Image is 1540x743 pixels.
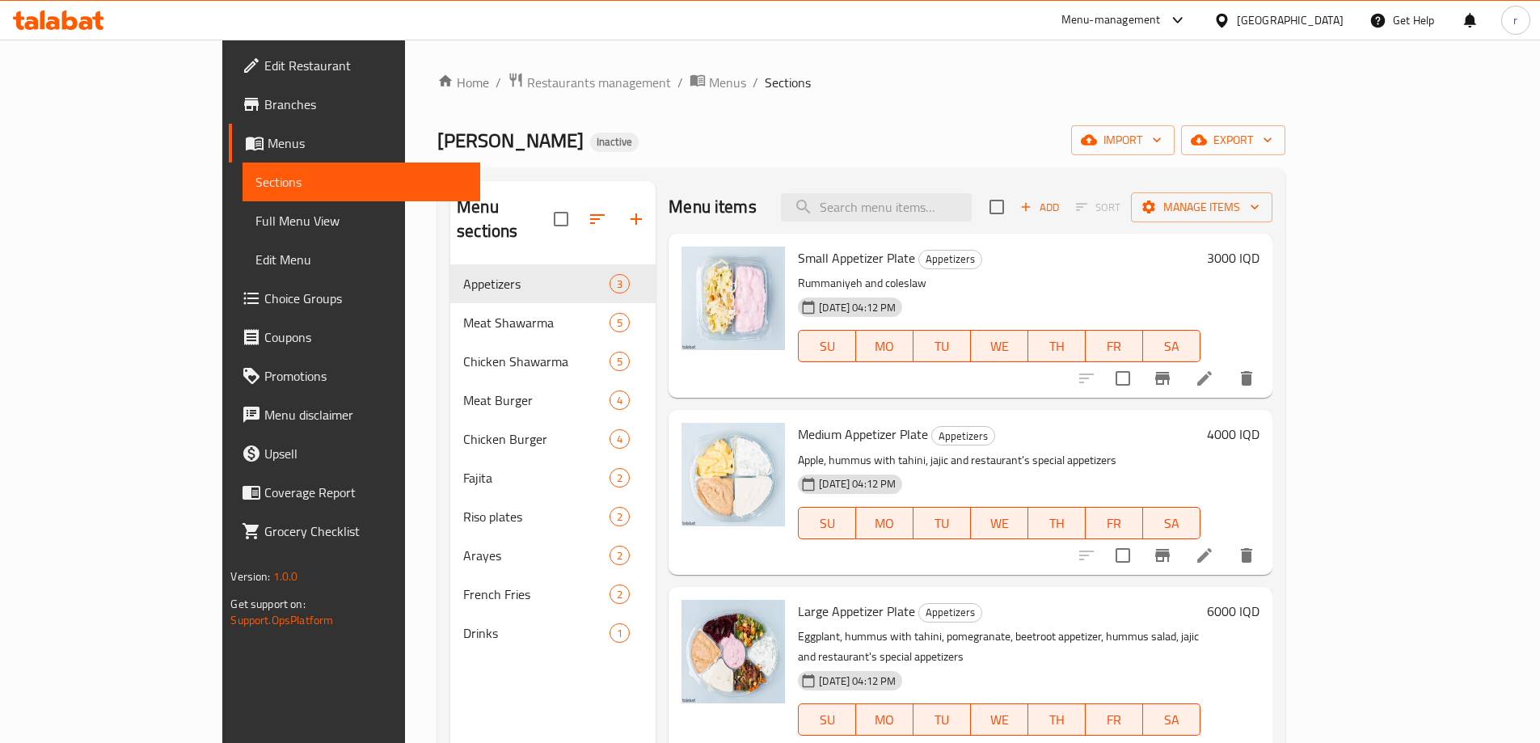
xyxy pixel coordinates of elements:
button: WE [971,703,1028,736]
span: Branches [264,95,466,114]
div: Riso plates2 [450,497,656,536]
span: Inactive [590,135,639,149]
button: SA [1143,330,1200,362]
span: WE [977,512,1022,535]
input: search [781,193,972,222]
span: SU [805,708,850,732]
span: Medium Appetizer Plate [798,422,928,446]
span: Edit Restaurant [264,56,466,75]
span: Select to update [1106,538,1140,572]
span: Full Menu View [255,211,466,230]
span: Appetizers [932,427,994,445]
button: TU [913,507,971,539]
button: TH [1028,330,1086,362]
span: 1.0.0 [273,566,298,587]
span: [PERSON_NAME] [437,122,584,158]
div: Menu-management [1061,11,1161,30]
span: Sections [765,73,811,92]
span: French Fries [463,585,610,604]
span: SA [1150,335,1194,358]
button: Branch-specific-item [1143,536,1182,575]
button: MO [856,330,913,362]
div: Meat Burger [463,390,610,410]
span: WE [977,708,1022,732]
button: FR [1086,703,1143,736]
span: 5 [610,354,629,369]
button: TH [1028,507,1086,539]
div: Meat Shawarma [463,313,610,332]
span: Restaurants management [527,73,671,92]
span: export [1194,130,1272,150]
span: Select section first [1065,195,1131,220]
span: Coverage Report [264,483,466,502]
button: TH [1028,703,1086,736]
div: items [610,468,630,488]
span: Riso plates [463,507,610,526]
div: items [610,352,630,371]
span: Chicken Shawarma [463,352,610,371]
span: TU [920,335,964,358]
span: Get support on: [230,593,305,614]
a: Branches [229,85,479,124]
div: items [610,390,630,410]
a: Menus [229,124,479,163]
nav: breadcrumb [437,72,1285,93]
span: Fajita [463,468,610,488]
span: TU [920,512,964,535]
span: FR [1092,708,1137,732]
div: Appetizers [931,426,995,445]
button: Manage items [1131,192,1272,222]
img: Large Appetizer Plate [681,600,785,703]
button: export [1181,125,1285,155]
h6: 6000 IQD [1207,600,1259,623]
a: Menus [690,72,746,93]
span: Manage items [1144,197,1259,217]
button: FR [1086,330,1143,362]
span: FR [1092,335,1137,358]
a: Promotions [229,357,479,395]
button: delete [1227,536,1266,575]
span: Menus [709,73,746,92]
span: TH [1035,335,1079,358]
p: Rummaniyeh and coleslaw [798,273,1200,293]
div: Appetizers [918,250,982,269]
a: Choice Groups [229,279,479,318]
span: Select to update [1106,361,1140,395]
span: SU [805,335,850,358]
span: TU [920,708,964,732]
div: items [610,313,630,332]
button: delete [1227,359,1266,398]
div: Fajita2 [450,458,656,497]
a: Edit Restaurant [229,46,479,85]
div: Appetizers [463,274,610,293]
div: Arayes [463,546,610,565]
span: 4 [610,393,629,408]
div: items [610,623,630,643]
div: Chicken Burger [463,429,610,449]
span: SA [1150,512,1194,535]
div: Appetizers [918,603,982,623]
div: French Fries2 [450,575,656,614]
li: / [496,73,501,92]
span: import [1084,130,1162,150]
span: Small Appetizer Plate [798,246,915,270]
span: Promotions [264,366,466,386]
span: 2 [610,509,629,525]
div: Meat Burger4 [450,381,656,420]
span: Menu disclaimer [264,405,466,424]
li: / [677,73,683,92]
span: 1 [610,626,629,641]
span: Large Appetizer Plate [798,599,915,623]
span: FR [1092,512,1137,535]
button: WE [971,330,1028,362]
a: Edit Menu [243,240,479,279]
a: Coverage Report [229,473,479,512]
div: Appetizers3 [450,264,656,303]
button: Branch-specific-item [1143,359,1182,398]
h2: Menu items [669,195,757,219]
span: 5 [610,315,629,331]
button: TU [913,703,971,736]
button: SU [798,507,856,539]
